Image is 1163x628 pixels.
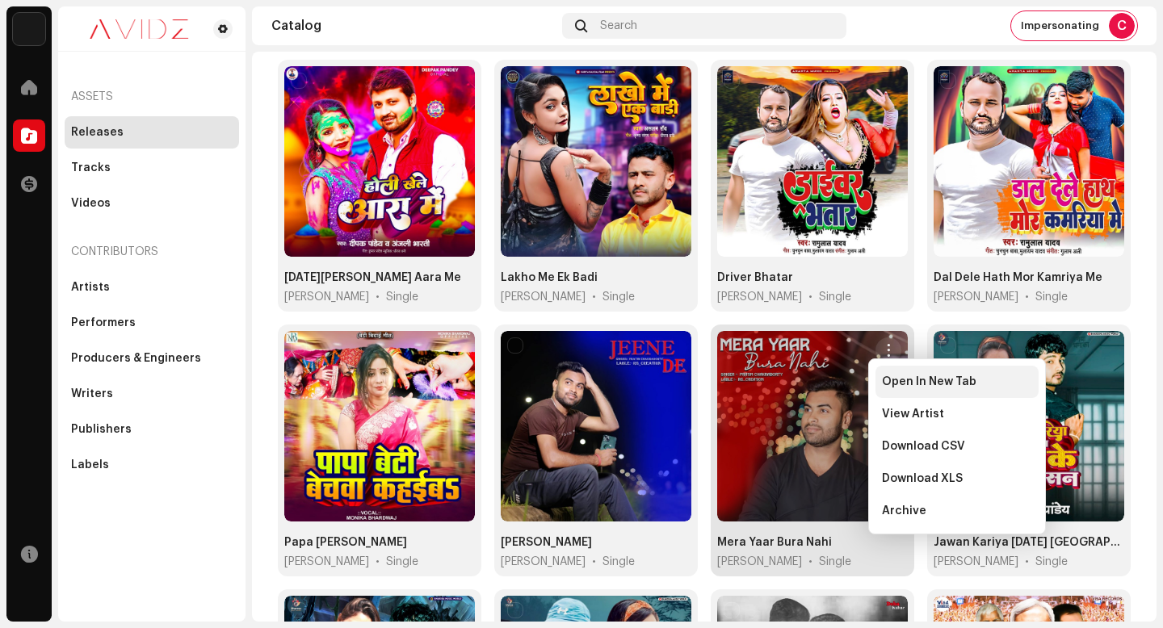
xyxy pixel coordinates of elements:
[71,19,207,39] img: 0c631eef-60b6-411a-a233-6856366a70de
[71,352,201,365] div: Producers & Engineers
[1109,13,1135,39] div: C
[284,289,369,305] span: Deepak Pandey
[284,270,461,286] div: Holi Khele Aara Me
[501,534,592,551] div: Jeene De
[602,289,635,305] div: Single
[284,554,369,570] span: Monika Bhardwaj
[819,554,851,570] div: Single
[717,289,802,305] span: Ramulal Yadav
[71,458,109,471] div: Labels
[71,316,136,329] div: Performers
[71,423,132,436] div: Publishers
[934,534,1124,551] div: Jawan Kariya Holi San Dil Ke Badhiya Holi San
[65,232,239,271] re-a-nav-header: Contributors
[65,378,239,410] re-m-nav-item: Writers
[808,289,812,305] span: •
[65,413,239,446] re-m-nav-item: Publishers
[882,472,963,485] span: Download XLS
[386,289,418,305] div: Single
[1035,289,1068,305] div: Single
[271,19,556,32] div: Catalog
[501,270,598,286] div: Lakho Me Ek Badi
[65,342,239,375] re-m-nav-item: Producers & Engineers
[882,375,976,388] span: Open In New Tab
[717,270,793,286] div: Driver Bhatar
[717,554,802,570] span: Pritam Chakraborty
[808,554,812,570] span: •
[71,281,110,294] div: Artists
[592,289,596,305] span: •
[65,152,239,184] re-m-nav-item: Tracks
[882,408,944,421] span: View Artist
[386,554,418,570] div: Single
[1025,554,1029,570] span: •
[1025,289,1029,305] span: •
[71,387,113,400] div: Writers
[13,13,45,45] img: 10d72f0b-d06a-424f-aeaa-9c9f537e57b6
[284,534,407,551] div: Papa Beti Bechawa Kahaiba
[65,307,239,339] re-m-nav-item: Performers
[501,289,586,305] span: Aslam Ray
[1035,554,1068,570] div: Single
[882,504,926,517] span: Archive
[65,271,239,304] re-m-nav-item: Artists
[65,116,239,149] re-m-nav-item: Releases
[600,19,637,32] span: Search
[882,440,965,453] span: Download CSV
[934,554,1018,570] span: Mantosh Pandey
[65,77,239,116] re-a-nav-header: Assets
[65,449,239,481] re-m-nav-item: Labels
[65,187,239,220] re-m-nav-item: Videos
[934,289,1018,305] span: Ramulal Yadav
[592,554,596,570] span: •
[376,554,380,570] span: •
[602,554,635,570] div: Single
[501,554,586,570] span: Pritam Chakraborty
[71,126,124,139] div: Releases
[71,161,111,174] div: Tracks
[717,534,832,551] div: Mera Yaar Bura Nahi
[1021,19,1099,32] span: Impersonating
[819,289,851,305] div: Single
[376,289,380,305] span: •
[71,197,111,210] div: Videos
[934,270,1102,286] div: Dal Dele Hath Mor Kamriya Me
